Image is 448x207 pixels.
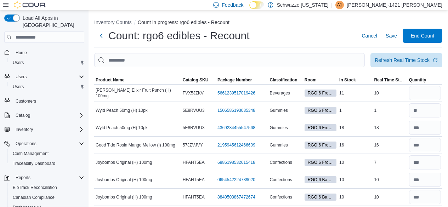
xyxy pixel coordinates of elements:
span: RGO 6 Back Room [308,194,333,200]
button: Product Name [94,76,181,84]
button: Classification [268,76,303,84]
span: RGO 6 Front Room [308,125,333,131]
span: Customers [16,98,36,104]
button: Users [13,73,29,81]
div: 10 [338,176,373,184]
a: 8840503867472674 [217,194,255,200]
span: Customers [13,97,84,105]
span: RGO 6 Front Room [305,107,336,114]
a: Customers [13,97,39,105]
span: RGO 6 Front Room [305,159,336,166]
span: Confections [270,194,292,200]
span: Wyld Peach 50mg (H) 10pk [96,125,148,131]
button: Real Time Stock [373,76,407,84]
span: FVX5JZKV [183,90,204,96]
a: 4369234455547568 [217,125,255,131]
a: 6886198532615418 [217,160,255,165]
button: Catalog [1,110,87,120]
span: Operations [16,141,36,146]
button: Traceabilty Dashboard [7,159,87,168]
span: Good Tide Rosin Mango Mellow (I) 100mg [96,142,175,148]
span: Confections [270,160,292,165]
span: Users [13,84,24,90]
span: Home [16,50,27,56]
a: Canadian Compliance [10,193,57,202]
button: Inventory [13,125,36,134]
button: Quantity [408,76,442,84]
span: Joybombs Original (H) 100mg [96,160,152,165]
button: Count in progress: rgo6 edibles - Recount [138,19,229,25]
a: BioTrack Reconciliation [10,183,60,192]
span: Joybombs Original (H) 100mg [96,194,152,200]
p: Schwazze [US_STATE] [277,1,329,9]
div: 11 [338,89,373,97]
span: Reports [13,173,84,182]
a: Traceabilty Dashboard [10,159,58,168]
span: End Count [411,32,434,39]
button: Reports [1,173,87,183]
span: Users [13,60,24,65]
button: Inventory Counts [94,19,132,25]
button: Next [94,29,108,43]
span: Gummies [270,142,288,148]
a: 0654542224789020 [217,177,255,183]
a: 5661239517019426 [217,90,255,96]
span: Home [13,48,84,57]
div: 10 [373,193,407,201]
a: 1506586193035348 [217,108,255,113]
div: 7 [373,158,407,167]
a: Users [10,82,27,91]
span: Save [386,32,397,39]
span: RGO 6 Front Room [308,159,333,166]
button: In Stock [338,76,373,84]
input: Dark Mode [249,1,264,9]
span: BioTrack Reconciliation [13,185,57,190]
span: In Stock [339,77,356,83]
span: Canadian Compliance [10,193,84,202]
span: Real Time Stock [374,77,406,83]
p: [PERSON_NAME]-1421 [PERSON_NAME] [347,1,442,9]
span: Load All Apps in [GEOGRAPHIC_DATA] [20,15,84,29]
span: Cash Management [10,149,84,158]
span: Users [13,73,84,81]
span: Catalog [13,111,84,120]
div: 1 [338,106,373,115]
span: Gummies [270,108,288,113]
span: Cancel [362,32,377,39]
button: Cancel [359,29,380,43]
span: Catalog [16,113,30,118]
button: Users [1,72,87,82]
span: Catalog SKU [183,77,209,83]
h1: Count: rgo6 edibles - Recount [108,29,250,43]
span: [PERSON_NAME] Elixir Fruit Punch (H) 100mg [96,87,180,99]
img: Cova [14,1,46,8]
input: This is a search bar. After typing your query, hit enter to filter the results lower in the page. [94,53,365,67]
div: 10 [338,193,373,201]
button: Save [383,29,400,43]
button: BioTrack Reconciliation [7,183,87,192]
p: | [331,1,333,9]
button: Catalog [13,111,33,120]
button: End Count [403,29,442,43]
button: Customers [1,96,87,106]
div: 1 [373,106,407,115]
span: Users [10,58,84,67]
span: RGO 6 Back Room [305,176,336,183]
a: 2195945612466609 [217,142,255,148]
span: Canadian Compliance [13,195,55,200]
button: Cash Management [7,149,87,159]
span: Inventory [16,127,33,132]
button: Inventory [1,125,87,134]
button: Package Number [216,76,268,84]
span: RGO 6 Back Room [305,194,336,201]
div: Amanda-1421 Lyons [335,1,344,9]
a: Users [10,58,27,67]
div: 10 [373,89,407,97]
span: Inventory [13,125,84,134]
span: RGO 6 Front Room [305,124,336,131]
div: 18 [373,123,407,132]
span: RGO 6 Front Room [308,90,333,96]
button: Users [7,82,87,92]
span: Traceabilty Dashboard [13,161,55,166]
